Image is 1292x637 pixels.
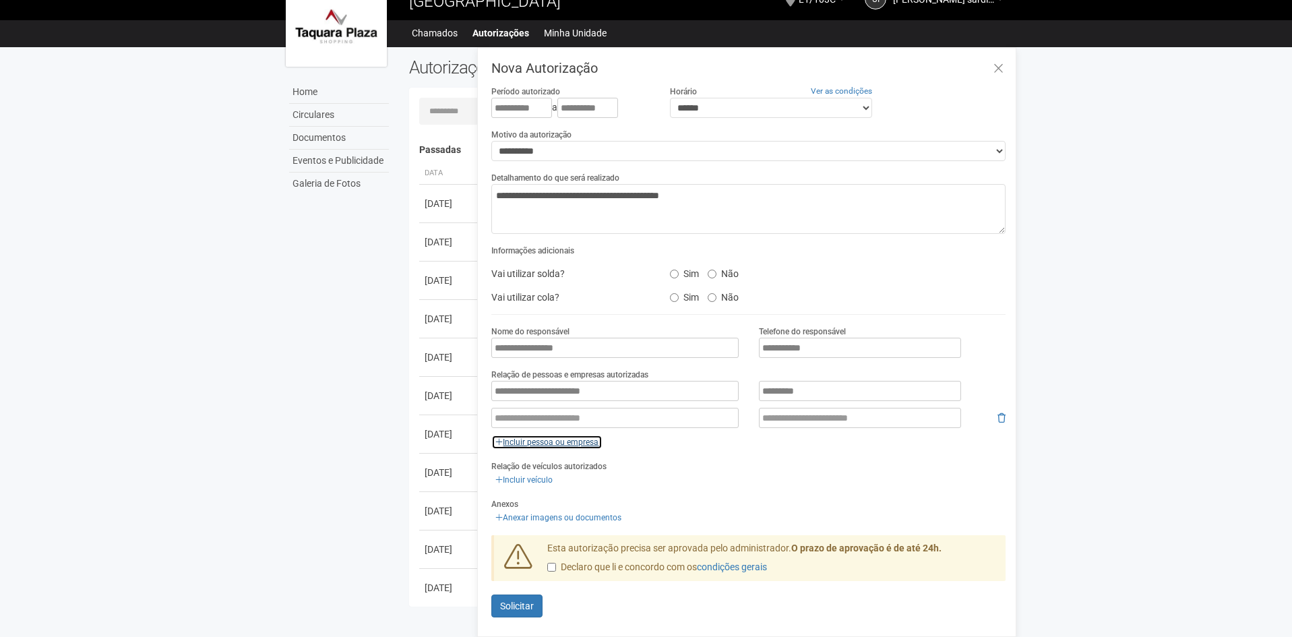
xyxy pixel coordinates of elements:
input: Sim [670,293,679,302]
a: Incluir pessoa ou empresa [491,435,603,450]
label: Telefone do responsável [759,326,846,338]
label: Relação de pessoas e empresas autorizadas [491,369,648,381]
a: Galeria de Fotos [289,173,389,195]
div: [DATE] [425,312,474,326]
label: Nome do responsável [491,326,570,338]
label: Horário [670,86,697,98]
div: Esta autorização precisa ser aprovada pelo administrador. [537,542,1006,581]
a: Home [289,81,389,104]
a: Anexar imagens ou documentos [491,510,625,525]
div: [DATE] [425,427,474,441]
div: [DATE] [425,235,474,249]
a: Autorizações [472,24,529,42]
div: [DATE] [425,581,474,595]
i: Remover [997,413,1006,423]
th: Data [419,162,480,185]
a: Minha Unidade [544,24,607,42]
input: Sim [670,270,679,278]
a: condições gerais [697,562,767,572]
h3: Nova Autorização [491,61,1006,75]
label: Período autorizado [491,86,560,98]
label: Anexos [491,498,518,510]
label: Não [708,264,739,280]
input: Não [708,293,716,302]
a: Chamados [412,24,458,42]
a: Documentos [289,127,389,150]
label: Motivo da autorização [491,129,572,141]
a: Eventos e Publicidade [289,150,389,173]
div: [DATE] [425,504,474,518]
input: Declaro que li e concordo com oscondições gerais [547,563,556,572]
a: Circulares [289,104,389,127]
strong: O prazo de aprovação é de até 24h. [791,543,942,553]
label: Sim [670,264,699,280]
div: [DATE] [425,351,474,364]
div: [DATE] [425,389,474,402]
div: Vai utilizar cola? [481,287,659,307]
div: [DATE] [425,274,474,287]
label: Sim [670,287,699,303]
div: [DATE] [425,543,474,556]
a: Ver as condições [811,86,872,96]
label: Relação de veículos autorizados [491,460,607,473]
label: Não [708,287,739,303]
div: [DATE] [425,197,474,210]
label: Informações adicionais [491,245,574,257]
div: a [491,98,649,118]
div: [DATE] [425,466,474,479]
h2: Autorizações [409,57,698,78]
h4: Passadas [419,145,997,155]
span: Solicitar [500,601,534,611]
a: Incluir veículo [491,473,557,487]
input: Não [708,270,716,278]
button: Solicitar [491,595,543,617]
label: Detalhamento do que será realizado [491,172,619,184]
label: Declaro que li e concordo com os [547,561,767,574]
div: Vai utilizar solda? [481,264,659,284]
